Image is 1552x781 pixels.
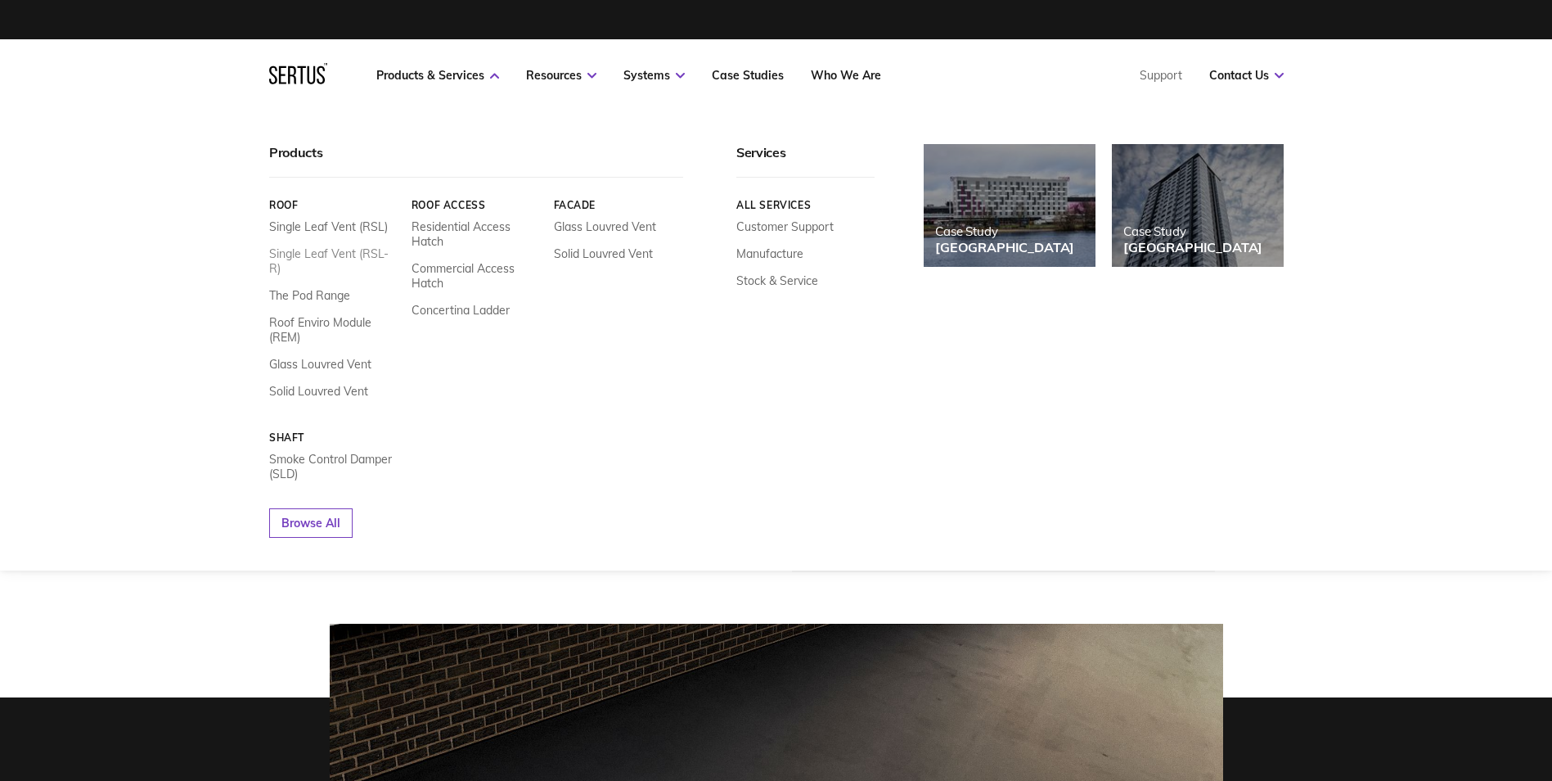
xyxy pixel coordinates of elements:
[411,199,541,211] a: Roof Access
[411,261,541,291] a: Commercial Access Hatch
[736,273,818,288] a: Stock & Service
[269,315,399,345] a: Roof Enviro Module (REM)
[411,219,541,249] a: Residential Access Hatch
[1112,144,1284,267] a: Case Study[GEOGRAPHIC_DATA]
[935,239,1074,255] div: [GEOGRAPHIC_DATA]
[269,431,399,444] a: Shaft
[269,508,353,538] a: Browse All
[411,303,509,318] a: Concertina Ladder
[553,219,655,234] a: Glass Louvred Vent
[1209,68,1284,83] a: Contact Us
[924,144,1095,267] a: Case Study[GEOGRAPHIC_DATA]
[1123,223,1262,239] div: Case Study
[623,68,685,83] a: Systems
[376,68,499,83] a: Products & Services
[269,357,371,372] a: Glass Louvred Vent
[736,246,803,261] a: Manufacture
[269,199,399,211] a: Roof
[935,223,1074,239] div: Case Study
[269,144,683,178] div: Products
[526,68,596,83] a: Resources
[269,288,350,303] a: The Pod Range
[1140,68,1182,83] a: Support
[736,199,875,211] a: All services
[553,199,683,211] a: Facade
[736,219,834,234] a: Customer Support
[269,246,399,276] a: Single Leaf Vent (RSL-R)
[811,68,881,83] a: Who We Are
[736,144,875,178] div: Services
[269,452,399,481] a: Smoke Control Damper (SLD)
[1123,239,1262,255] div: [GEOGRAPHIC_DATA]
[269,219,388,234] a: Single Leaf Vent (RSL)
[553,246,652,261] a: Solid Louvred Vent
[1257,591,1552,781] iframe: Chat Widget
[269,384,368,399] a: Solid Louvred Vent
[712,68,784,83] a: Case Studies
